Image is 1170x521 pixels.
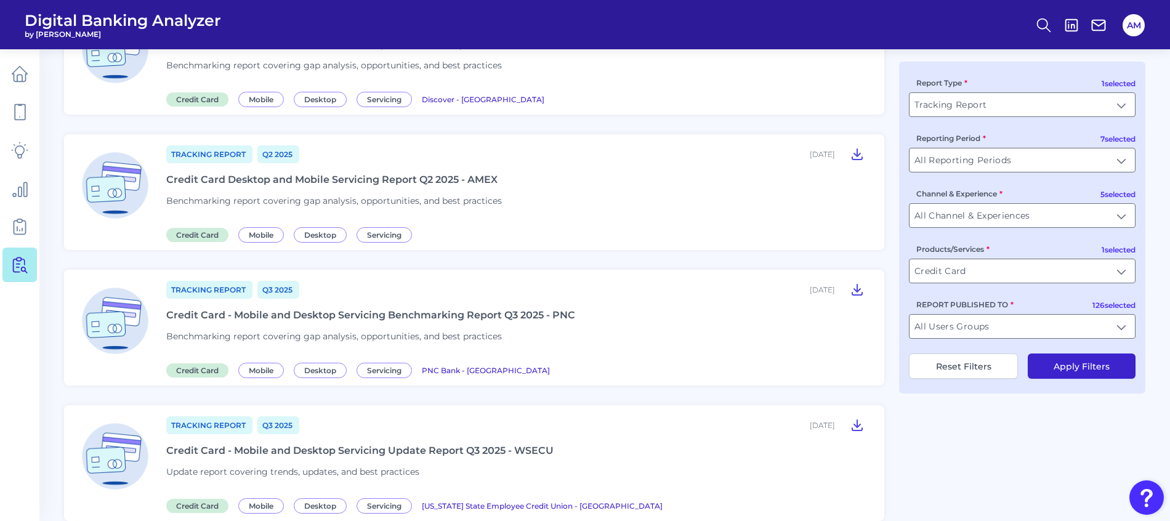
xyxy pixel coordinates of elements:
[294,363,347,378] span: Desktop
[238,92,284,107] span: Mobile
[166,145,252,163] a: Tracking Report
[845,144,869,164] button: Credit Card Desktop and Mobile Servicing Report Q2 2025 - AMEX
[166,228,233,240] a: Credit Card
[422,95,544,104] span: Discover - [GEOGRAPHIC_DATA]
[294,227,347,243] span: Desktop
[74,9,156,91] img: Credit Card
[257,281,299,299] a: Q3 2025
[238,228,289,240] a: Mobile
[357,498,412,514] span: Servicing
[422,364,550,376] a: PNC Bank - [GEOGRAPHIC_DATA]
[25,30,221,39] span: by [PERSON_NAME]
[422,366,550,375] span: PNC Bank - [GEOGRAPHIC_DATA]
[25,11,221,30] span: Digital Banking Analyzer
[166,228,228,242] span: Credit Card
[357,364,417,376] a: Servicing
[422,93,544,105] a: Discover - [GEOGRAPHIC_DATA]
[238,498,284,514] span: Mobile
[166,92,228,107] span: Credit Card
[257,145,299,163] a: Q2 2025
[916,134,986,143] label: Reporting Period
[238,363,284,378] span: Mobile
[166,195,502,206] span: Benchmarking report covering gap analysis, opportunities, and best practices
[916,189,1003,198] label: Channel & Experience
[166,281,252,299] a: Tracking Report
[74,415,156,498] img: Credit Card
[166,499,228,513] span: Credit Card
[916,78,967,87] label: Report Type
[74,144,156,227] img: Credit Card
[238,364,289,376] a: Mobile
[166,331,502,342] span: Benchmarking report covering gap analysis, opportunities, and best practices
[1028,353,1136,379] button: Apply Filters
[810,150,835,159] div: [DATE]
[1123,14,1145,36] button: AM
[238,499,289,511] a: Mobile
[294,93,352,105] a: Desktop
[238,227,284,243] span: Mobile
[422,499,663,511] a: [US_STATE] State Employee Credit Union - [GEOGRAPHIC_DATA]
[166,416,252,434] a: Tracking Report
[1129,480,1164,515] button: Open Resource Center
[166,466,419,477] span: Update report covering trends, updates, and best practices
[810,421,835,430] div: [DATE]
[357,93,417,105] a: Servicing
[166,445,554,456] div: Credit Card - Mobile and Desktop Servicing Update Report Q3 2025 - WSECU
[810,285,835,294] div: [DATE]
[257,416,299,434] a: Q3 2025
[357,227,412,243] span: Servicing
[294,499,352,511] a: Desktop
[166,364,233,376] a: Credit Card
[357,499,417,511] a: Servicing
[166,93,233,105] a: Credit Card
[166,309,575,321] div: Credit Card - Mobile and Desktop Servicing Benchmarking Report Q3 2025 - PNC
[845,280,869,299] button: Credit Card - Mobile and Desktop Servicing Benchmarking Report Q3 2025 - PNC
[294,498,347,514] span: Desktop
[357,92,412,107] span: Servicing
[294,364,352,376] a: Desktop
[294,228,352,240] a: Desktop
[166,499,233,511] a: Credit Card
[909,353,1018,379] button: Reset Filters
[845,415,869,435] button: Credit Card - Mobile and Desktop Servicing Update Report Q3 2025 - WSECU
[238,93,289,105] a: Mobile
[166,60,502,71] span: Benchmarking report covering gap analysis, opportunities, and best practices
[74,280,156,362] img: Credit Card
[357,363,412,378] span: Servicing
[166,363,228,378] span: Credit Card
[166,174,498,185] div: Credit Card Desktop and Mobile Servicing Report Q2 2025 - AMEX
[916,244,990,254] label: Products/Services
[422,501,663,511] span: [US_STATE] State Employee Credit Union - [GEOGRAPHIC_DATA]
[916,300,1014,309] label: REPORT PUBLISHED TO
[357,228,417,240] a: Servicing
[294,92,347,107] span: Desktop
